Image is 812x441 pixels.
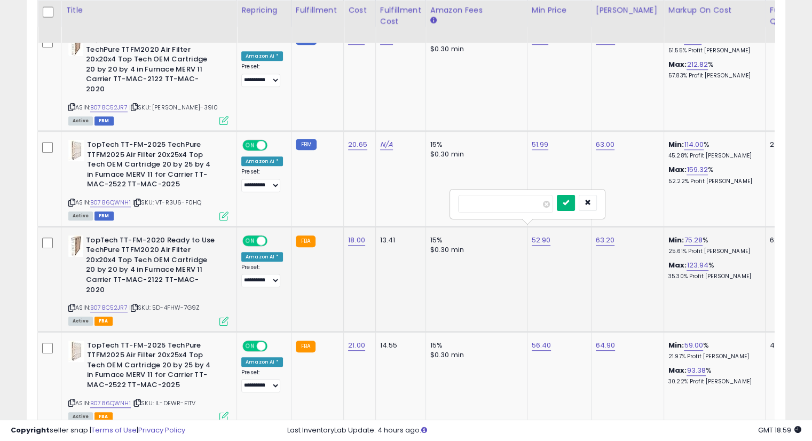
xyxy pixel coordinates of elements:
b: TopTech TT-FM-2025 TechPure TTFM2025 Air Filter 20x25x4 Top Tech OEM Cartridge 20 by 25 by 4 in F... [87,140,217,192]
a: 18.00 [348,235,365,246]
th: The percentage added to the cost of goods (COGS) that forms the calculator for Min & Max prices. [664,1,765,43]
span: FBM [94,211,114,220]
p: 57.83% Profit [PERSON_NAME] [668,72,757,80]
div: Fulfillment [296,5,339,16]
div: seller snap | | [11,426,185,436]
div: 14.55 [380,341,417,350]
div: $0.30 min [430,245,519,255]
p: 35.30% Profit [PERSON_NAME] [668,273,757,280]
b: Min: [668,235,684,245]
img: 41VQ1wzIA5L._SL40_.jpg [68,235,83,257]
span: FBM [94,116,114,125]
a: B0786QWNH1 [90,198,131,207]
div: Amazon AI * [241,252,283,262]
small: FBA [296,341,316,352]
div: 15% [430,235,519,245]
a: B078C52JR7 [90,103,128,112]
div: Preset: [241,264,283,288]
p: 45.28% Profit [PERSON_NAME] [668,152,757,160]
a: 63.20 [596,235,615,246]
img: 415rOySvQ5L._SL40_.jpg [68,140,84,161]
span: 2025-08-11 18:59 GMT [758,425,801,435]
div: Amazon Fees [430,5,523,16]
p: 51.55% Profit [PERSON_NAME] [668,47,757,54]
a: Privacy Policy [138,425,185,435]
div: Amazon AI * [241,357,283,367]
div: Amazon AI * [241,156,283,166]
span: FBA [94,317,113,326]
div: 2 [770,140,803,149]
div: Min Price [532,5,587,16]
a: 212.82 [687,59,708,70]
small: FBM [296,139,317,150]
span: | SKU: VT-R3U6-F0HQ [132,198,201,207]
span: All listings currently available for purchase on Amazon [68,116,93,125]
small: Amazon Fees. [430,16,437,26]
a: 51.99 [532,139,549,150]
span: OFF [266,141,283,150]
div: $0.30 min [430,350,519,360]
a: 64.90 [596,340,616,351]
b: TopTech TT-FM-2020 Ready to Use TechPure TTFM2020 Air Filter 20x20x4 Top Tech OEM Cartridge 20 by... [86,35,216,97]
a: 20.65 [348,139,367,150]
b: Max: [668,164,687,175]
div: Markup on Cost [668,5,761,16]
img: 415rOySvQ5L._SL40_.jpg [68,341,84,362]
div: 13.41 [380,235,417,245]
div: $0.30 min [430,44,519,54]
b: Min: [668,139,684,149]
strong: Copyright [11,425,50,435]
a: 75.28 [684,235,703,246]
div: Fulfillment Cost [380,5,421,27]
b: TopTech TT-FM-2025 TechPure TTFM2025 Air Filter 20x25x4 Top Tech OEM Cartridge 20 by 25 by 4 in F... [87,341,217,393]
div: % [668,341,757,360]
div: % [668,261,757,280]
span: | SKU: [PERSON_NAME]-39I0 [129,103,218,112]
div: % [668,366,757,385]
a: Terms of Use [91,425,137,435]
div: ASIN: [68,235,228,325]
a: 59.00 [684,340,703,351]
a: 56.40 [532,340,551,351]
span: ON [243,236,257,245]
span: All listings currently available for purchase on Amazon [68,211,93,220]
div: ASIN: [68,35,228,124]
div: % [668,165,757,185]
div: 15% [430,140,519,149]
small: FBA [296,235,316,247]
div: Preset: [241,168,283,192]
div: Cost [348,5,371,16]
a: B078C52JR7 [90,303,128,312]
a: 21.00 [348,340,365,351]
div: ASIN: [68,140,228,219]
span: OFF [266,236,283,245]
span: All listings currently available for purchase on Amazon [68,317,93,326]
div: Preset: [241,63,283,87]
b: Max: [668,260,687,270]
a: N/A [380,139,393,150]
div: Amazon AI * [241,51,283,61]
div: Preset: [241,369,283,393]
div: 15% [430,341,519,350]
a: 93.38 [687,365,706,376]
div: 62 [770,235,803,245]
div: % [668,35,757,54]
b: Min: [668,340,684,350]
div: [PERSON_NAME] [596,5,659,16]
p: 21.97% Profit [PERSON_NAME] [668,353,757,360]
b: TopTech TT-FM-2020 Ready to Use TechPure TTFM2020 Air Filter 20x20x4 Top Tech OEM Cartridge 20 by... [86,235,216,297]
p: 30.22% Profit [PERSON_NAME] [668,378,757,385]
p: 25.61% Profit [PERSON_NAME] [668,248,757,255]
span: OFF [266,341,283,350]
span: | SKU: 5D-4FHW-7G9Z [129,303,200,312]
div: Title [66,5,232,16]
span: ON [243,341,257,350]
p: 52.22% Profit [PERSON_NAME] [668,178,757,185]
span: ON [243,141,257,150]
a: 159.32 [687,164,708,175]
a: 63.00 [596,139,615,150]
a: 114.00 [684,139,704,150]
img: 41VQ1wzIA5L._SL40_.jpg [68,35,83,56]
div: 43 [770,341,803,350]
div: Fulfillable Quantity [770,5,807,27]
